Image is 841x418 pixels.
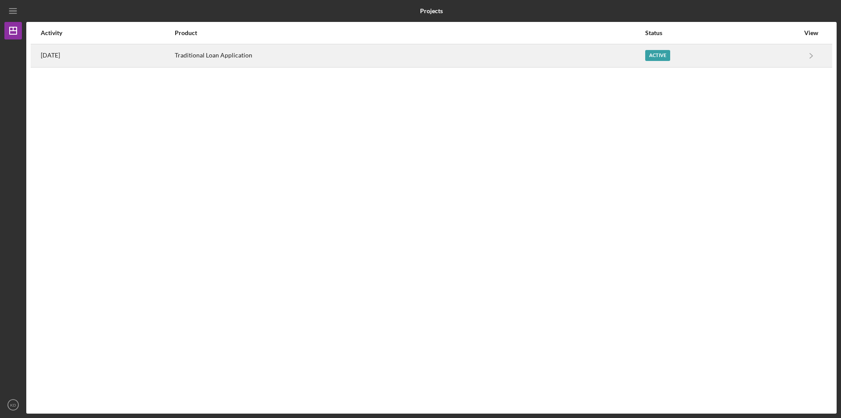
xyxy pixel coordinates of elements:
button: KD [4,396,22,414]
time: 2025-10-03 15:44 [41,52,60,59]
b: Projects [420,7,443,14]
text: KD [10,403,16,407]
div: Status [645,29,799,36]
div: Active [645,50,670,61]
div: Product [175,29,644,36]
div: Traditional Loan Application [175,45,644,67]
div: View [800,29,822,36]
div: Activity [41,29,174,36]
